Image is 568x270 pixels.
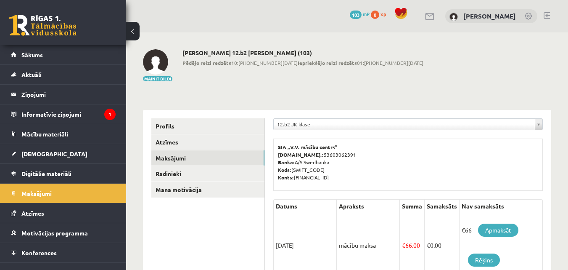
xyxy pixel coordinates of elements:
[337,200,400,213] th: Apraksts
[21,150,87,158] span: [DEMOGRAPHIC_DATA]
[380,11,386,17] span: xp
[278,143,538,181] p: 53603062391 A/S Swedbanka [SWIFT_CODE] [FINANCIAL_ID]
[274,200,337,213] th: Datums
[182,59,231,66] b: Pēdējo reizi redzēts
[278,144,338,150] b: SIA „V.V. mācību centrs”
[143,76,172,81] button: Mainīt bildi
[350,11,370,17] a: 103 mP
[278,174,294,181] b: Konts:
[11,164,116,183] a: Digitālie materiāli
[21,71,42,78] span: Aktuāli
[278,151,324,158] b: [DOMAIN_NAME].:
[151,182,264,198] a: Mana motivācija
[11,65,116,84] a: Aktuāli
[151,134,264,150] a: Atzīmes
[21,184,116,203] legend: Maksājumi
[371,11,379,19] span: 0
[182,49,423,56] h2: [PERSON_NAME] 12.b2 [PERSON_NAME] (103)
[21,249,57,257] span: Konferences
[11,223,116,243] a: Motivācijas programma
[278,166,291,173] b: Kods:
[21,170,71,177] span: Digitālie materiāli
[21,229,88,237] span: Motivācijas programma
[298,59,357,66] b: Iepriekšējo reizi redzēts
[363,11,370,17] span: mP
[21,85,116,104] legend: Ziņojumi
[460,200,543,213] th: Nav samaksāts
[11,85,116,104] a: Ziņojumi
[463,12,516,20] a: [PERSON_NAME]
[400,200,425,213] th: Summa
[11,104,116,124] a: Informatīvie ziņojumi1
[21,51,43,59] span: Sākums
[274,119,542,130] a: 12.b2 JK klase
[449,13,458,21] img: Heidija Močane
[11,243,116,262] a: Konferences
[143,49,168,75] img: Heidija Močane
[21,130,68,138] span: Mācību materiāli
[182,59,423,67] span: 10:[PHONE_NUMBER][DATE] 01:[PHONE_NUMBER][DATE]
[402,241,405,249] span: €
[11,144,116,163] a: [DEMOGRAPHIC_DATA]
[425,200,460,213] th: Samaksāts
[11,184,116,203] a: Maksājumi
[371,11,390,17] a: 0 xp
[277,119,531,130] span: 12.b2 JK klase
[21,104,116,124] legend: Informatīvie ziņojumi
[21,209,44,217] span: Atzīmes
[9,15,77,36] a: Rīgas 1. Tālmācības vidusskola
[478,224,518,237] a: Apmaksāt
[104,109,116,120] i: 1
[11,203,116,223] a: Atzīmes
[11,45,116,64] a: Sākums
[11,124,116,144] a: Mācību materiāli
[468,254,500,267] a: Rēķins
[350,11,362,19] span: 103
[151,150,264,166] a: Maksājumi
[151,166,264,182] a: Radinieki
[427,241,430,249] span: €
[151,118,264,134] a: Profils
[278,159,295,166] b: Banka:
